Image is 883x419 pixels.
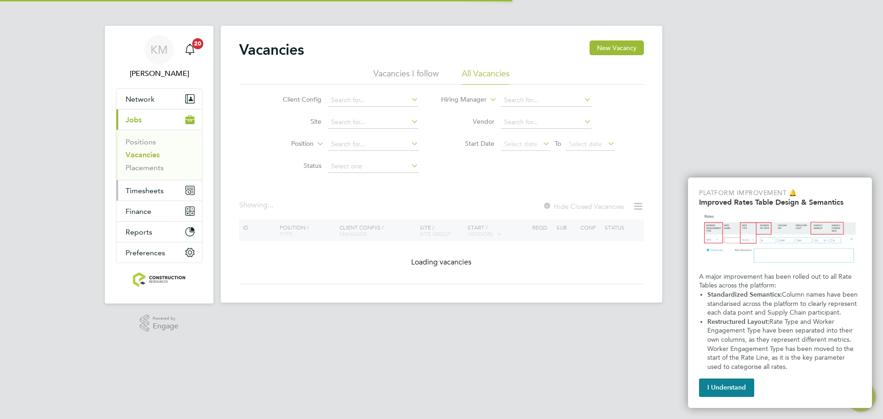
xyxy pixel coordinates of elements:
[569,140,602,148] span: Select date
[462,68,510,85] li: All Vacancies
[328,94,419,107] input: Search for...
[126,138,156,146] a: Positions
[699,189,861,198] p: Platform Improvement 🔔
[116,68,202,79] span: Kacy Melton
[328,138,419,151] input: Search for...
[268,201,273,210] span: ...
[590,40,644,55] button: New Vacancy
[153,315,178,322] span: Powered by
[105,26,213,304] nav: Main navigation
[328,160,419,173] input: Select one
[707,291,782,298] strong: Standardized Semantics:
[269,95,321,103] label: Client Config
[504,140,537,148] span: Select date
[126,115,142,124] span: Jobs
[153,322,178,330] span: Engage
[699,379,754,397] button: I Understand
[707,318,769,326] strong: Restructured Layout:
[126,150,160,159] a: Vacancies
[699,272,861,290] p: A major improvement has been rolled out to all Rate Tables across the platform:
[441,117,494,126] label: Vendor
[328,116,419,129] input: Search for...
[552,138,564,149] span: To
[688,178,872,408] div: Improved Rate Table Semantics
[269,161,321,170] label: Status
[699,210,861,269] img: Updated Rates Table Design & Semantics
[126,186,164,195] span: Timesheets
[441,139,494,148] label: Start Date
[116,272,202,287] a: Go to home page
[501,116,591,129] input: Search for...
[707,291,860,316] span: Column names have been standarised across the platform to clearly represent each data point and S...
[126,228,152,236] span: Reports
[543,202,624,211] label: Hide Closed Vacancies
[116,35,202,79] a: Go to account details
[239,201,275,210] div: Showing
[126,163,164,172] a: Placements
[707,318,855,371] span: Rate Type and Worker Engagement Type have been separated into their own columns, as they represen...
[126,95,155,103] span: Network
[699,198,861,207] h2: Improved Rates Table Design & Semantics
[269,117,321,126] label: Site
[133,272,186,287] img: construction-resources-logo-retina.png
[126,207,151,216] span: Finance
[239,40,304,59] h2: Vacancies
[192,38,203,49] span: 20
[261,139,314,149] label: Position
[434,95,487,104] label: Hiring Manager
[373,68,439,85] li: Vacancies I follow
[501,94,591,107] input: Search for...
[126,248,165,257] span: Preferences
[150,44,168,56] span: KM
